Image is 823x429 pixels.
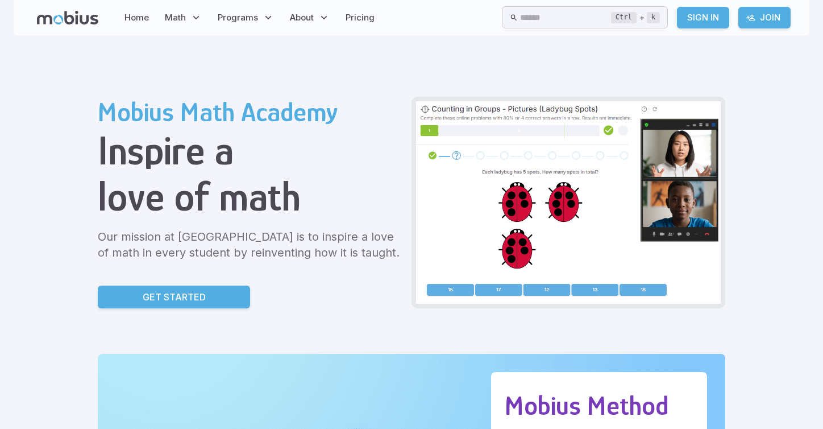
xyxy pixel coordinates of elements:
[98,127,402,174] h1: Inspire a
[121,5,152,31] a: Home
[677,7,729,28] a: Sign In
[611,12,637,23] kbd: Ctrl
[416,101,721,304] img: Grade 2 Class
[218,11,258,24] span: Programs
[165,11,186,24] span: Math
[143,290,206,304] p: Get Started
[290,11,314,24] span: About
[738,7,791,28] a: Join
[611,11,660,24] div: +
[98,97,402,127] h2: Mobius Math Academy
[505,390,693,421] h2: Mobius Method
[98,229,402,261] p: Our mission at [GEOGRAPHIC_DATA] is to inspire a love of math in every student by reinventing how...
[98,174,402,220] h1: love of math
[98,286,250,308] a: Get Started
[342,5,378,31] a: Pricing
[647,12,660,23] kbd: k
